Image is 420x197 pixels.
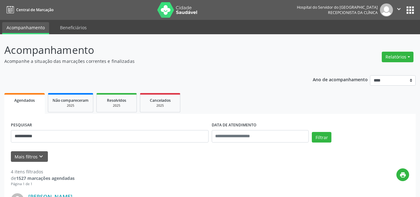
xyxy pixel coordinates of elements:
[212,120,256,130] label: DATA DE ATENDIMENTO
[14,98,35,103] span: Agendados
[399,171,406,178] i: print
[107,98,126,103] span: Resolvidos
[53,98,89,103] span: Não compareceram
[145,103,176,108] div: 2025
[11,168,75,175] div: 4 itens filtrados
[4,5,53,15] a: Central de Marcação
[53,103,89,108] div: 2025
[395,6,402,12] i: 
[56,22,91,33] a: Beneficiários
[101,103,132,108] div: 2025
[380,3,393,16] img: img
[396,168,409,181] button: print
[312,132,331,143] button: Filtrar
[393,3,405,16] button: 
[16,7,53,12] span: Central de Marcação
[382,52,413,62] button: Relatórios
[4,58,292,64] p: Acompanhe a situação das marcações correntes e finalizadas
[4,42,292,58] p: Acompanhamento
[297,5,378,10] div: Hospital do Servidor do [GEOGRAPHIC_DATA]
[328,10,378,15] span: Recepcionista da clínica
[11,120,32,130] label: PESQUISAR
[11,151,48,162] button: Mais filtroskeyboard_arrow_down
[16,175,75,181] strong: 1527 marcações agendadas
[38,153,44,160] i: keyboard_arrow_down
[2,22,49,34] a: Acompanhamento
[150,98,171,103] span: Cancelados
[405,5,416,16] button: apps
[11,181,75,187] div: Página 1 de 1
[11,175,75,181] div: de
[313,75,368,83] p: Ano de acompanhamento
